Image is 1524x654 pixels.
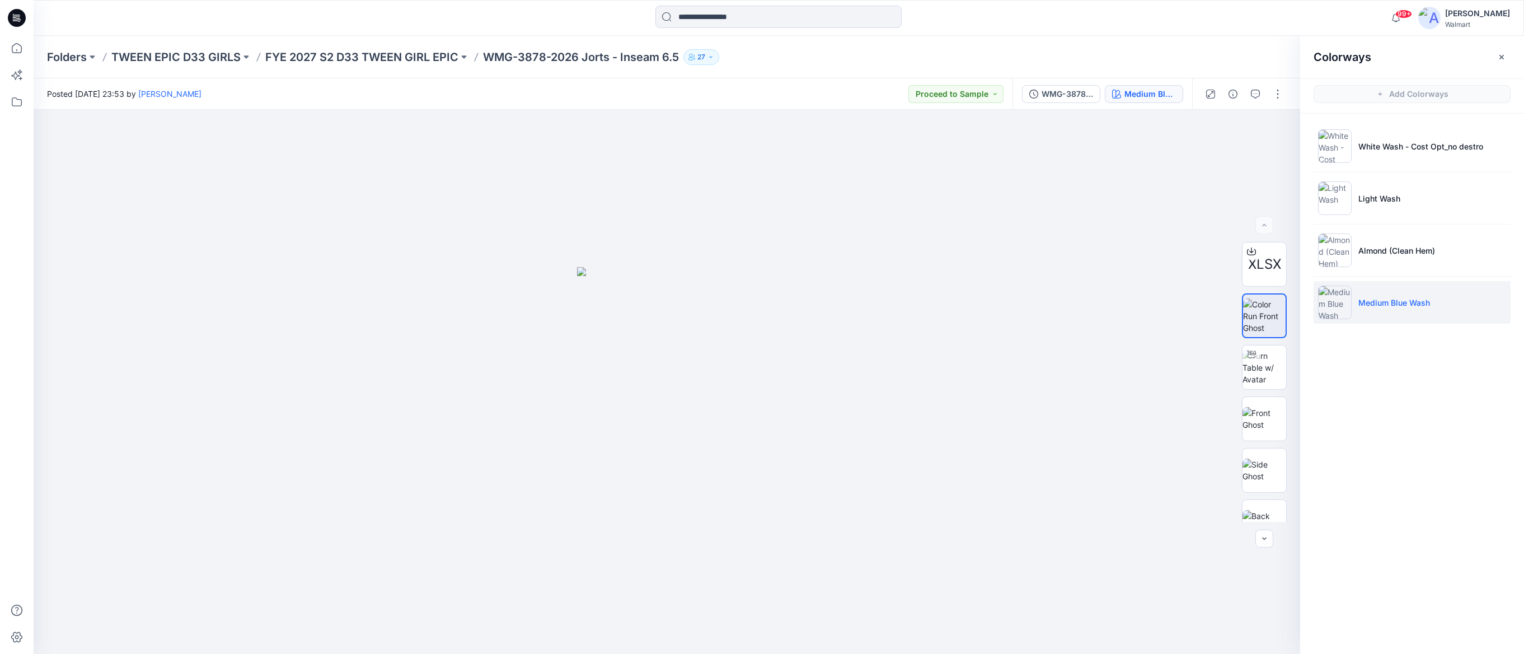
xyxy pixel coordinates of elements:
[1314,50,1371,64] h2: Colorways
[1418,7,1441,29] img: avatar
[47,88,201,100] span: Posted [DATE] 23:53 by
[1318,129,1352,163] img: White Wash - Cost Opt_no destro
[1445,20,1510,29] div: Walmart
[1318,233,1352,267] img: Almond (Clean Hem)
[1042,88,1093,100] div: WMG-3878-2026 Jorts - Inseam 6.5_Full Colorway
[1358,297,1430,309] p: Medium Blue Wash
[697,51,705,63] p: 27
[1358,141,1483,152] p: White Wash - Cost Opt_no destro
[1124,88,1176,100] div: Medium Blue Wash
[1224,85,1242,103] button: Details
[1318,181,1352,215] img: Light Wash
[1358,193,1400,204] p: Light Wash
[138,89,201,99] a: [PERSON_NAME]
[1105,85,1183,103] button: Medium Blue Wash
[1242,407,1286,431] img: Front Ghost
[1318,286,1352,319] img: Medium Blue Wash
[577,267,757,654] img: eyJhbGciOiJIUzI1NiIsImtpZCI6IjAiLCJzbHQiOiJzZXMiLCJ0eXAiOiJKV1QifQ.eyJkYXRhIjp7InR5cGUiOiJzdG9yYW...
[1358,245,1435,256] p: Almond (Clean Hem)
[265,49,458,65] a: FYE 2027 S2 D33 TWEEN GIRL EPIC
[1022,85,1100,103] button: WMG-3878-2026 Jorts - Inseam 6.5_Full Colorway
[683,49,719,65] button: 27
[111,49,241,65] a: TWEEN EPIC D33 GIRLS
[483,49,679,65] p: WMG-3878-2026 Jorts - Inseam 6.5
[1395,10,1412,18] span: 99+
[1248,254,1281,274] span: XLSX
[1243,298,1286,334] img: Color Run Front Ghost
[1445,7,1510,20] div: [PERSON_NAME]
[1242,510,1286,534] img: Back Ghost
[1242,350,1286,385] img: Turn Table w/ Avatar
[1242,459,1286,482] img: Side Ghost
[47,49,87,65] a: Folders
